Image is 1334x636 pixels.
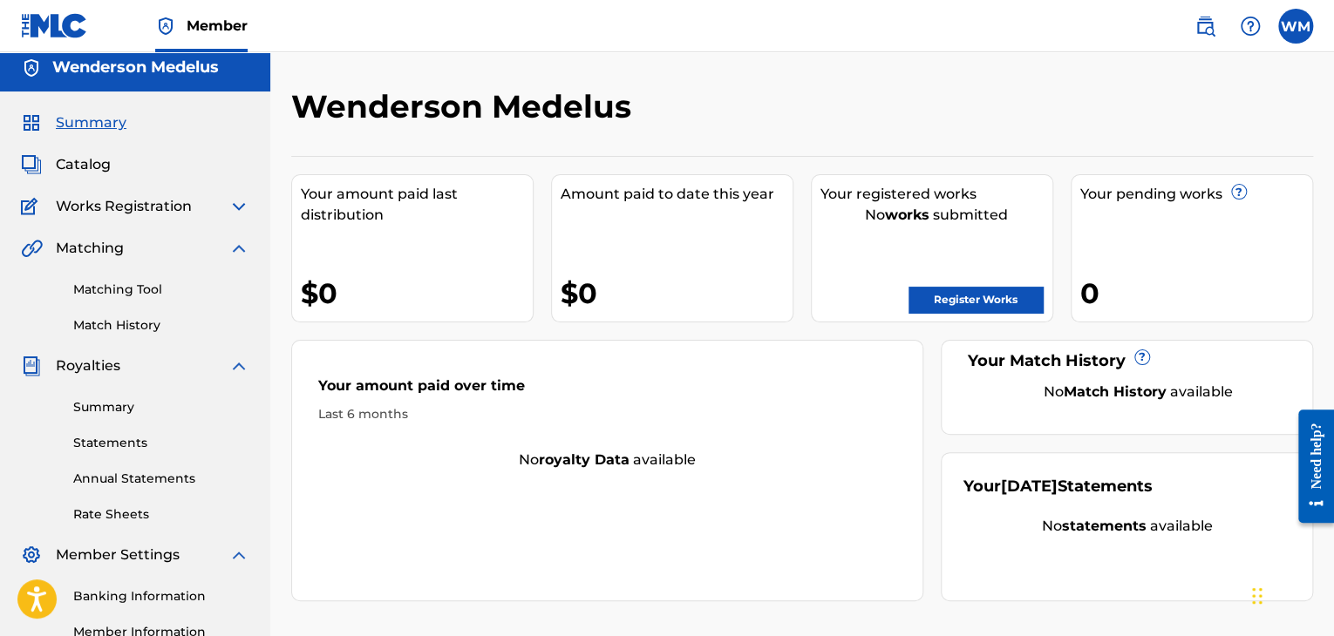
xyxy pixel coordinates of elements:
[228,545,249,565] img: expand
[1240,16,1261,37] img: help
[21,545,42,565] img: Member Settings
[963,475,1153,498] div: Your Statements
[73,505,249,524] a: Rate Sheets
[985,382,1290,403] div: No available
[1080,184,1312,205] div: Your pending works
[21,58,42,78] img: Accounts
[1247,552,1334,636] iframe: Chat Widget
[1135,350,1149,364] span: ?
[228,196,249,217] img: expand
[963,349,1290,373] div: Your Match History
[21,112,126,133] a: SummarySummary
[73,587,249,606] a: Banking Information
[56,112,126,133] span: Summary
[52,58,219,78] h5: Wenderson Medelus
[1080,274,1312,313] div: 0
[73,398,249,416] a: Summary
[73,316,249,335] a: Match History
[561,274,793,313] div: $0
[1252,570,1263,622] div: Drag
[21,154,111,175] a: CatalogCatalog
[963,516,1290,537] div: No available
[885,206,929,223] strong: works
[21,154,42,175] img: Catalog
[56,238,124,259] span: Matching
[291,87,640,126] h2: Wenderson Medelus
[1278,9,1313,44] div: User Menu
[1188,9,1222,44] a: Public Search
[21,13,88,38] img: MLC Logo
[1001,477,1058,496] span: [DATE]
[21,238,43,259] img: Matching
[820,184,1052,205] div: Your registered works
[228,355,249,376] img: expand
[539,451,630,468] strong: royalty data
[73,434,249,452] a: Statements
[1285,396,1334,537] iframe: Resource Center
[301,184,533,226] div: Your amount paid last distribution
[56,196,192,217] span: Works Registration
[73,470,249,488] a: Annual Statements
[21,355,42,376] img: Royalties
[56,355,120,376] span: Royalties
[318,376,896,405] div: Your amount paid over time
[1062,518,1147,534] strong: statements
[561,184,793,205] div: Amount paid to date this year
[1194,16,1215,37] img: search
[73,281,249,299] a: Matching Tool
[1064,383,1167,400] strong: Match History
[56,154,111,175] span: Catalog
[187,16,248,36] span: Member
[56,545,180,565] span: Member Settings
[909,287,1043,313] a: Register Works
[301,274,533,313] div: $0
[21,112,42,133] img: Summary
[318,405,896,423] div: Last 6 months
[820,205,1052,226] div: No submitted
[155,16,176,37] img: Top Rightsholder
[292,450,922,470] div: No available
[21,196,44,217] img: Works Registration
[228,238,249,259] img: expand
[1233,9,1268,44] div: Help
[1232,185,1246,199] span: ?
